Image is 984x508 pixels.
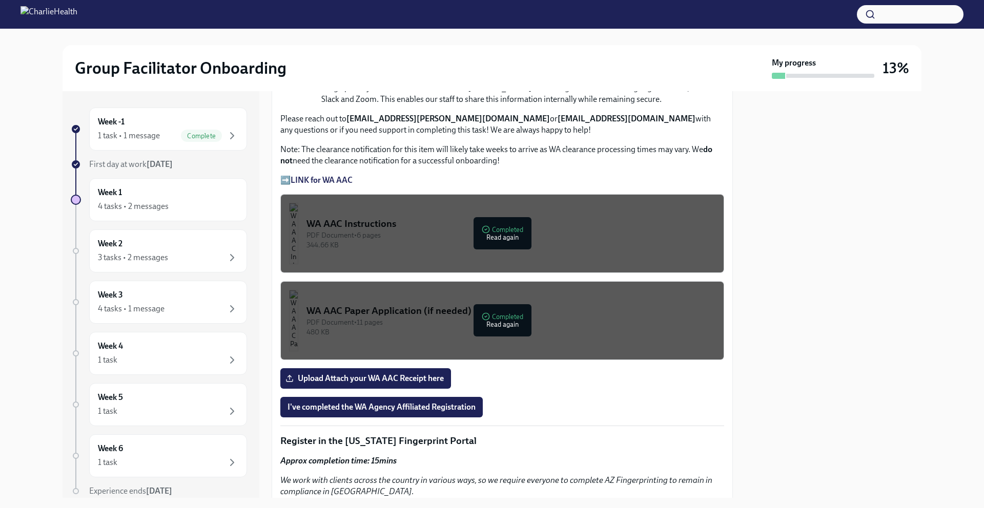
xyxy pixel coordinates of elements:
[98,187,122,198] h6: Week 1
[558,114,695,123] strong: [EMAIL_ADDRESS][DOMAIN_NAME]
[98,238,122,249] h6: Week 2
[288,402,476,412] span: I've completed the WA Agency Affiliated Registration
[181,132,222,140] span: Complete
[98,252,168,263] div: 3 tasks • 2 messages
[71,108,247,151] a: Week -11 task • 1 messageComplete
[98,201,169,212] div: 4 tasks • 2 messages
[289,203,298,264] img: WA AAC Instructions
[71,281,247,324] a: Week 34 tasks • 1 message
[71,159,247,170] a: First day at work[DATE]
[98,116,125,128] h6: Week -1
[280,456,397,465] strong: Approx completion time: 15mins
[280,144,712,165] strong: do not
[280,368,451,389] label: Upload Attach your WA AAC Receipt here
[71,178,247,221] a: Week 14 tasks • 2 messages
[772,57,816,69] strong: My progress
[71,229,247,272] a: Week 23 tasks • 2 messages
[147,159,173,169] strong: [DATE]
[306,217,715,230] div: WA AAC Instructions
[306,317,715,327] div: PDF Document • 11 pages
[883,59,909,77] h3: 13%
[89,159,173,169] span: First day at work
[146,486,172,496] strong: [DATE]
[98,354,117,366] div: 1 task
[71,434,247,477] a: Week 61 task
[306,327,715,337] div: 480 KB
[89,486,172,496] span: Experience ends
[98,303,165,314] div: 4 tasks • 1 message
[98,341,123,352] h6: Week 4
[280,194,724,273] button: WA AAC InstructionsPDF Document•6 pages344.66 KBCompletedRead again
[98,457,117,468] div: 1 task
[20,6,77,23] img: CharlieHealth
[280,113,724,136] p: Please reach out to or with any questions or if you need support in completing this task! We are ...
[75,58,286,78] h2: Group Facilitator Onboarding
[280,175,724,186] p: ➡️
[98,392,123,403] h6: Week 5
[280,144,724,166] p: Note: The clearance notification for this item will likely take weeks to arrive as WA clearance p...
[346,114,550,123] strong: [EMAIL_ADDRESS][PERSON_NAME][DOMAIN_NAME]
[71,383,247,426] a: Week 51 task
[306,304,715,317] div: WA AAC Paper Application (if needed)
[280,434,724,448] p: Register in the [US_STATE] Fingerprint Portal
[280,397,483,417] button: I've completed the WA Agency Affiliated Registration
[306,230,715,240] div: PDF Document • 6 pages
[71,332,247,375] a: Week 41 task
[98,443,123,454] h6: Week 6
[289,290,298,351] img: WA AAC Paper Application (if needed)
[306,240,715,250] div: 344.66 KB
[280,281,724,360] button: WA AAC Paper Application (if needed)PDF Document•11 pages480 KBCompletedRead again
[98,289,123,301] h6: Week 3
[288,373,444,384] span: Upload Attach your WA AAC Receipt here
[98,406,117,417] div: 1 task
[98,130,160,141] div: 1 task • 1 message
[280,475,712,496] em: We work with clients across the country in various ways, so we require everyone to complete AZ Fi...
[291,175,353,185] a: LINK for WA AAC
